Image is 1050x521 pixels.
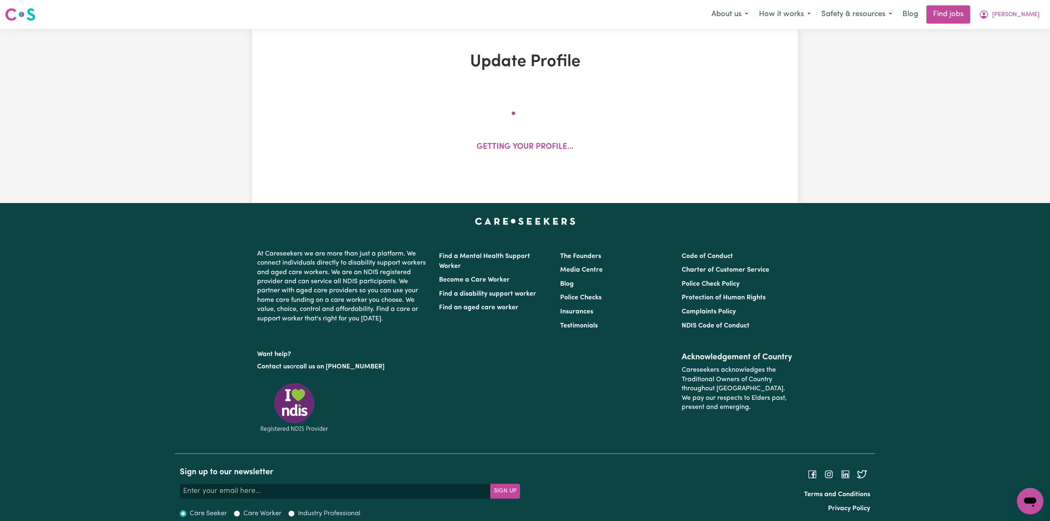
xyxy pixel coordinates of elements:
a: Protection of Human Rights [682,294,766,301]
a: Find a Mental Health Support Worker [439,253,530,270]
a: Find jobs [926,5,970,24]
a: Blog [897,5,923,24]
button: How it works [754,6,816,23]
input: Enter your email here... [180,484,491,499]
a: Follow Careseekers on Twitter [857,471,867,478]
a: Contact us [257,363,290,370]
label: Industry Professional [298,509,360,519]
span: [PERSON_NAME] [992,10,1040,19]
a: Police Check Policy [682,281,740,287]
a: Charter of Customer Service [682,267,769,273]
a: Insurances [560,308,593,315]
a: Testimonials [560,323,598,329]
p: At Careseekers we are more than just a platform. We connect individuals directly to disability su... [257,246,429,327]
a: Follow Careseekers on Instagram [824,471,834,478]
p: Want help? [257,347,429,359]
a: NDIS Code of Conduct [682,323,749,329]
button: Safety & resources [816,6,897,23]
h2: Acknowledgement of Country [682,352,793,362]
h1: Update Profile [348,52,702,72]
a: Blog [560,281,574,287]
button: Subscribe [490,484,520,499]
a: Privacy Policy [828,505,870,512]
a: Media Centre [560,267,603,273]
label: Care Seeker [190,509,227,519]
a: Police Checks [560,294,601,301]
a: Follow Careseekers on Facebook [807,471,817,478]
a: Complaints Policy [682,308,736,315]
h2: Sign up to our newsletter [180,467,520,477]
a: The Founders [560,253,601,260]
a: Become a Care Worker [439,277,510,283]
label: Care Worker [243,509,282,519]
p: Getting your profile... [477,141,573,153]
a: Find an aged care worker [439,304,518,311]
img: Careseekers logo [5,7,36,22]
img: Registered NDIS provider [257,382,332,433]
iframe: Button to launch messaging window [1017,488,1043,514]
button: About us [706,6,754,23]
a: Find a disability support worker [439,291,536,297]
p: Careseekers acknowledges the Traditional Owners of Country throughout [GEOGRAPHIC_DATA]. We pay o... [682,362,793,415]
p: or [257,359,429,375]
a: Careseekers logo [5,5,36,24]
a: Follow Careseekers on LinkedIn [840,471,850,478]
a: Terms and Conditions [804,491,870,498]
a: Code of Conduct [682,253,733,260]
a: call us on [PHONE_NUMBER] [296,363,384,370]
button: My Account [974,6,1045,23]
a: Careseekers home page [475,218,575,225]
